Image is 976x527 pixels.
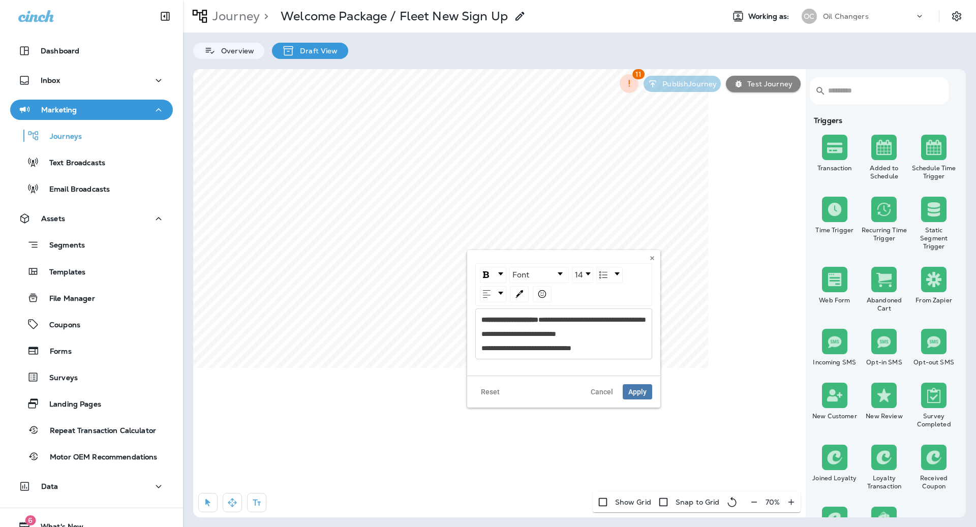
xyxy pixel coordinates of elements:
p: Surveys [39,374,78,383]
p: Snap to Grid [676,498,720,506]
p: Assets [41,214,65,223]
div: Survey Completed [911,412,957,428]
div: rdw-color-picker [508,286,531,302]
div: Opt-out SMS [911,358,957,366]
div: rdw-dropdown [572,267,593,283]
p: Repeat Transaction Calculator [40,426,156,436]
a: Text Align [480,287,506,302]
span: Cancel [591,388,613,395]
div: rdw-editor [481,316,647,352]
span: Apply [628,388,647,395]
button: Inbox [10,70,173,90]
button: Reset [475,384,505,399]
a: Font [510,267,568,283]
span: 6 [25,515,36,525]
div: Schedule Time Trigger [911,164,957,180]
p: Inbox [41,76,60,84]
button: Motor OEM Recommendations [10,446,173,467]
button: Surveys [10,366,173,388]
div: Abandoned Cart [862,296,907,313]
button: Data [10,476,173,497]
div: rdw-dropdown [509,267,569,283]
p: Data [41,482,58,490]
div: Recurring Time Trigger [862,226,907,242]
p: Text Broadcasts [39,159,105,168]
p: Coupons [39,321,80,330]
button: Email Broadcasts [10,178,173,199]
p: Test Journey [743,80,792,88]
div: rdw-dropdown [480,267,506,283]
p: File Manager [39,294,95,304]
p: Overview [216,47,254,55]
div: rdw-toolbar [475,263,652,306]
p: Landing Pages [39,400,101,410]
p: Email Broadcasts [39,185,110,195]
div: rdw-wrapper [475,263,652,359]
div: Static Segment Trigger [911,226,957,251]
div: Web Form [812,296,858,304]
p: Oil Changers [823,12,869,20]
p: Motor OEM Recommendations [40,453,158,462]
button: Landing Pages [10,393,173,414]
p: Welcome Package / Fleet New Sign Up [281,9,508,24]
p: 70 % [766,498,780,506]
span: Working as: [748,12,791,21]
div: OC [802,9,817,24]
div: Triggers [810,116,959,125]
button: Repeat Transaction Calculator [10,419,173,441]
div: Joined Loyalty [812,474,858,482]
button: Settings [948,7,966,25]
button: Templates [10,261,173,282]
button: Text Broadcasts [10,151,173,173]
span: 11 [632,69,645,79]
div: rdw-dropdown [596,267,623,283]
button: Marketing [10,100,173,120]
button: Forms [10,340,173,361]
div: Time Trigger [812,226,858,234]
div: rdw-emoji-control [531,286,554,302]
p: Segments [39,241,85,251]
div: New Customer [812,412,858,420]
button: Assets [10,208,173,229]
button: Test Journey [726,76,801,92]
p: Forms [40,347,72,357]
p: > [260,9,268,24]
div: From Zapier [911,296,957,304]
div: New Review [862,412,907,420]
a: List [597,267,622,283]
button: Segments [10,234,173,256]
p: Journey [208,9,260,24]
div: rdw-dropdown [480,286,506,302]
button: Cancel [585,384,619,399]
p: Journeys [40,132,82,142]
button: Collapse Sidebar [151,6,179,26]
div: Incoming SMS [812,358,858,366]
button: Dashboard [10,41,173,61]
div: Added to Schedule [862,164,907,180]
button: Coupons [10,314,173,335]
span: Font [512,271,530,279]
button: File Manager [10,287,173,308]
div: Opt-in SMS [862,358,907,366]
p: Show Grid [615,498,651,506]
p: Dashboard [41,47,79,55]
button: Journeys [10,125,173,146]
span: 14 [575,271,583,279]
span: Reset [481,388,500,395]
div: rdw-font-size-control [570,267,595,283]
button: Apply [623,384,652,399]
div: Loyalty Transaction [862,474,907,490]
p: Templates [39,268,85,277]
div: Received Coupon [911,474,957,490]
div: Transaction [812,164,858,172]
p: Marketing [41,106,77,114]
div: rdw-font-family-control [508,267,570,283]
a: Font Size [572,267,593,283]
p: Draft View [295,47,338,55]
